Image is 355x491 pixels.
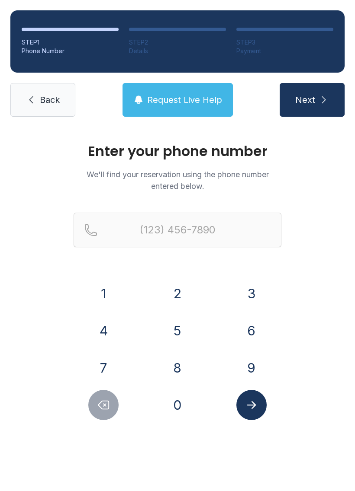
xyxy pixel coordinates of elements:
[236,316,267,346] button: 6
[162,278,193,309] button: 2
[74,144,281,158] h1: Enter your phone number
[236,353,267,383] button: 9
[162,390,193,420] button: 0
[162,353,193,383] button: 8
[74,169,281,192] p: We'll find your reservation using the phone number entered below.
[162,316,193,346] button: 5
[88,390,119,420] button: Delete number
[88,316,119,346] button: 4
[40,94,60,106] span: Back
[74,213,281,247] input: Reservation phone number
[147,94,222,106] span: Request Live Help
[236,47,333,55] div: Payment
[88,353,119,383] button: 7
[295,94,315,106] span: Next
[236,390,267,420] button: Submit lookup form
[88,278,119,309] button: 1
[236,38,333,47] div: STEP 3
[129,47,226,55] div: Details
[22,38,119,47] div: STEP 1
[236,278,267,309] button: 3
[22,47,119,55] div: Phone Number
[129,38,226,47] div: STEP 2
